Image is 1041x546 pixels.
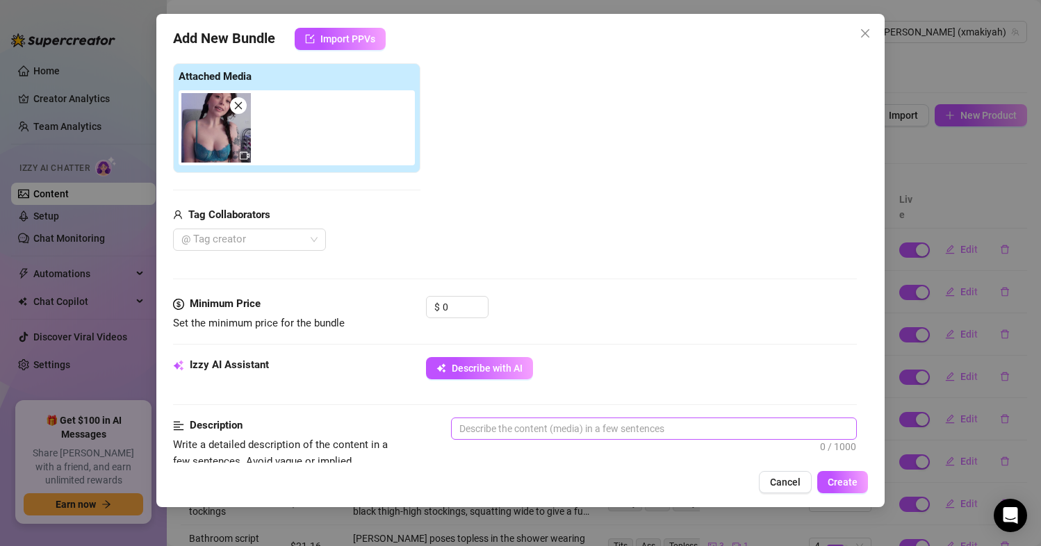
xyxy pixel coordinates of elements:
[188,208,270,221] strong: Tag Collaborators
[240,151,249,160] span: video-camera
[305,34,315,44] span: import
[994,499,1027,532] div: Open Intercom Messenger
[854,28,876,39] span: Close
[854,22,876,44] button: Close
[179,70,252,83] strong: Attached Media
[828,477,858,488] span: Create
[770,477,801,488] span: Cancel
[173,28,275,50] span: Add New Bundle
[860,28,871,39] span: close
[759,471,812,493] button: Cancel
[173,417,184,434] span: align-left
[452,363,523,374] span: Describe with AI
[233,101,243,110] span: close
[173,438,388,516] span: Write a detailed description of the content in a few sentences. Avoid vague or implied descriptio...
[190,419,243,431] strong: Description
[295,28,386,50] button: Import PPVs
[190,297,261,310] strong: Minimum Price
[173,296,184,313] span: dollar
[817,471,868,493] button: Create
[320,33,375,44] span: Import PPVs
[190,358,269,371] strong: Izzy AI Assistant
[181,93,251,163] img: media
[173,317,345,329] span: Set the minimum price for the bundle
[426,357,533,379] button: Describe with AI
[173,207,183,224] span: user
